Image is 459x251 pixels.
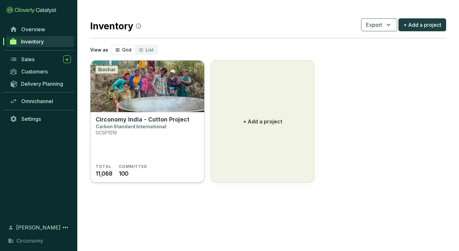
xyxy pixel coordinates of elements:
[6,24,74,35] a: Overview
[96,116,189,123] p: Circonomy India - Cotton Project
[21,81,63,87] span: Delivery Planning
[96,124,166,129] p: Carbon Standard International
[146,47,154,53] span: List
[119,164,148,169] span: COMMITTED
[403,21,441,29] span: + Add a project
[6,113,74,124] a: Settings
[21,116,41,122] span: Settings
[16,224,61,231] span: [PERSON_NAME]
[21,26,45,33] span: Overview
[96,130,117,135] p: GCSP1019
[96,66,118,73] div: Biochar
[90,47,108,53] p: View as
[21,56,34,63] span: Sales
[21,38,44,45] span: Inventory
[361,18,397,31] button: Export
[6,66,74,77] a: Customers
[6,36,74,47] a: Inventory
[6,96,74,107] a: Omnichannel
[6,78,74,89] a: Delivery Planning
[21,68,48,75] span: Customers
[16,237,43,245] span: Circonomy
[90,60,205,183] a: Circonomy India - Cotton ProjectBiocharCirconomy India - Cotton ProjectCarbon Standard Internatio...
[21,98,53,104] span: Omnichannel
[211,60,314,183] button: + Add a project
[91,61,204,112] img: Circonomy India - Cotton Project
[398,18,446,31] button: + Add a project
[366,21,382,29] span: Export
[90,19,141,33] h2: Inventory
[6,54,74,65] a: Sales
[119,169,129,178] span: 100
[122,47,131,53] span: Grid
[96,164,111,169] span: TOTAL
[243,118,282,125] p: + Add a project
[111,45,158,55] div: segmented control
[96,169,112,178] span: 11,068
